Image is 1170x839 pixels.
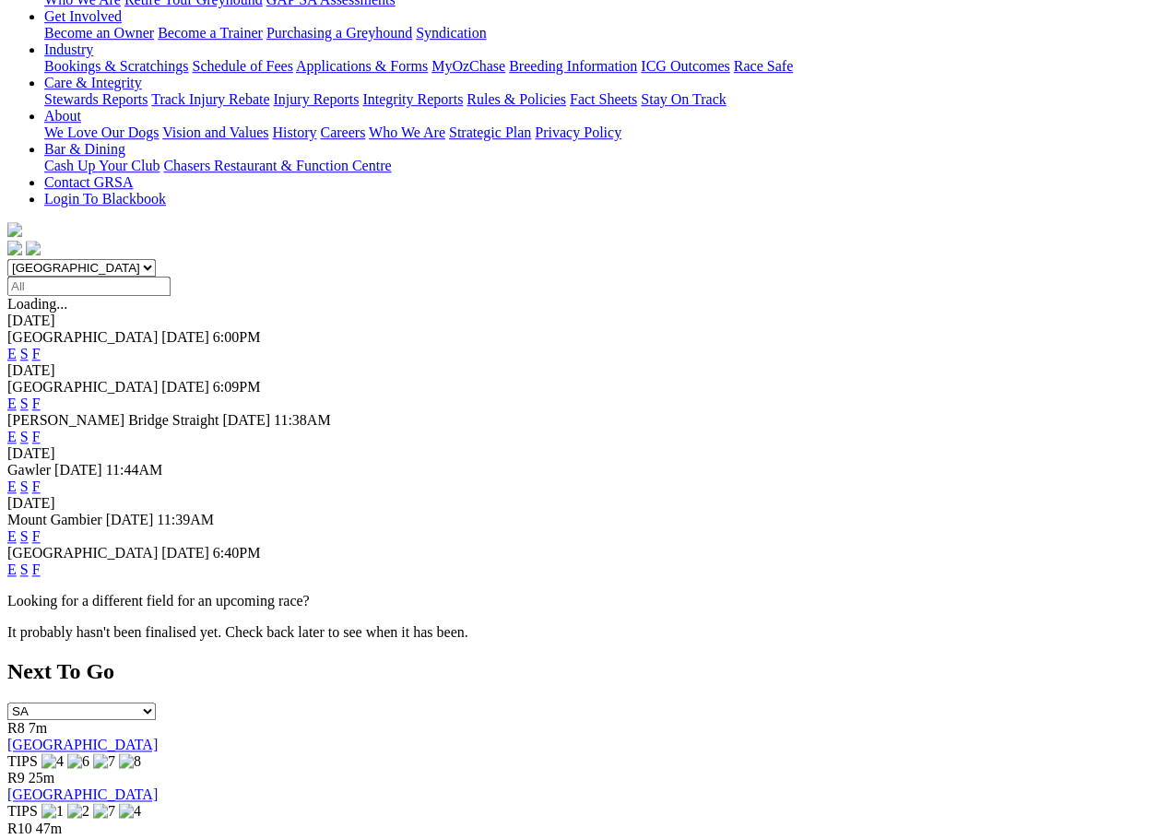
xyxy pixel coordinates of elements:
[7,720,25,736] span: R8
[106,462,163,478] span: 11:44AM
[296,58,428,74] a: Applications & Forms
[151,91,269,107] a: Track Injury Rebate
[44,91,148,107] a: Stewards Reports
[32,528,41,544] a: F
[163,158,391,173] a: Chasers Restaurant & Function Centre
[36,820,62,835] span: 47m
[320,124,365,140] a: Careers
[7,659,1163,684] h2: Next To Go
[7,241,22,255] img: facebook.svg
[641,58,729,74] a: ICG Outcomes
[157,512,214,527] span: 11:39AM
[7,479,17,494] a: E
[369,124,445,140] a: Who We Are
[213,329,261,345] span: 6:00PM
[449,124,531,140] a: Strategic Plan
[161,379,209,395] span: [DATE]
[44,141,125,157] a: Bar & Dining
[7,313,1163,329] div: [DATE]
[416,25,486,41] a: Syndication
[213,545,261,561] span: 6:40PM
[44,25,154,41] a: Become an Owner
[29,770,54,786] span: 25m
[272,124,316,140] a: History
[7,429,17,444] a: E
[44,108,81,124] a: About
[7,412,219,428] span: [PERSON_NAME] Bridge Straight
[7,770,25,786] span: R9
[192,58,292,74] a: Schedule of Fees
[7,561,17,577] a: E
[44,174,133,190] a: Contact GRSA
[41,803,64,820] img: 1
[67,753,89,770] img: 6
[162,124,268,140] a: Vision and Values
[7,545,158,561] span: [GEOGRAPHIC_DATA]
[570,91,637,107] a: Fact Sheets
[20,396,29,411] a: S
[641,91,726,107] a: Stay On Track
[93,753,115,770] img: 7
[29,720,47,736] span: 7m
[7,222,22,237] img: logo-grsa-white.png
[467,91,566,107] a: Rules & Policies
[213,379,261,395] span: 6:09PM
[44,191,166,207] a: Login To Blackbook
[41,753,64,770] img: 4
[7,277,171,296] input: Select date
[7,346,17,361] a: E
[161,329,209,345] span: [DATE]
[44,158,1163,174] div: Bar & Dining
[7,786,158,802] a: [GEOGRAPHIC_DATA]
[7,624,468,640] partial: It probably hasn't been finalised yet. Check back later to see when it has been.
[7,593,1163,609] p: Looking for a different field for an upcoming race?
[119,753,141,770] img: 8
[7,512,102,527] span: Mount Gambier
[7,296,67,312] span: Loading...
[20,561,29,577] a: S
[7,396,17,411] a: E
[274,412,331,428] span: 11:38AM
[44,25,1163,41] div: Get Involved
[44,41,93,57] a: Industry
[20,528,29,544] a: S
[44,124,1163,141] div: About
[431,58,505,74] a: MyOzChase
[32,396,41,411] a: F
[93,803,115,820] img: 7
[7,379,158,395] span: [GEOGRAPHIC_DATA]
[222,412,270,428] span: [DATE]
[158,25,263,41] a: Become a Trainer
[509,58,637,74] a: Breeding Information
[7,753,38,769] span: TIPS
[32,479,41,494] a: F
[54,462,102,478] span: [DATE]
[273,91,359,107] a: Injury Reports
[161,545,209,561] span: [DATE]
[535,124,621,140] a: Privacy Policy
[44,58,1163,75] div: Industry
[44,91,1163,108] div: Care & Integrity
[7,462,51,478] span: Gawler
[7,737,158,752] a: [GEOGRAPHIC_DATA]
[266,25,412,41] a: Purchasing a Greyhound
[362,91,463,107] a: Integrity Reports
[20,429,29,444] a: S
[32,429,41,444] a: F
[7,445,1163,462] div: [DATE]
[44,158,160,173] a: Cash Up Your Club
[733,58,792,74] a: Race Safe
[44,75,142,90] a: Care & Integrity
[7,820,32,835] span: R10
[7,329,158,345] span: [GEOGRAPHIC_DATA]
[32,346,41,361] a: F
[106,512,154,527] span: [DATE]
[44,124,159,140] a: We Love Our Dogs
[7,495,1163,512] div: [DATE]
[26,241,41,255] img: twitter.svg
[44,58,188,74] a: Bookings & Scratchings
[7,528,17,544] a: E
[44,8,122,24] a: Get Involved
[67,803,89,820] img: 2
[119,803,141,820] img: 4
